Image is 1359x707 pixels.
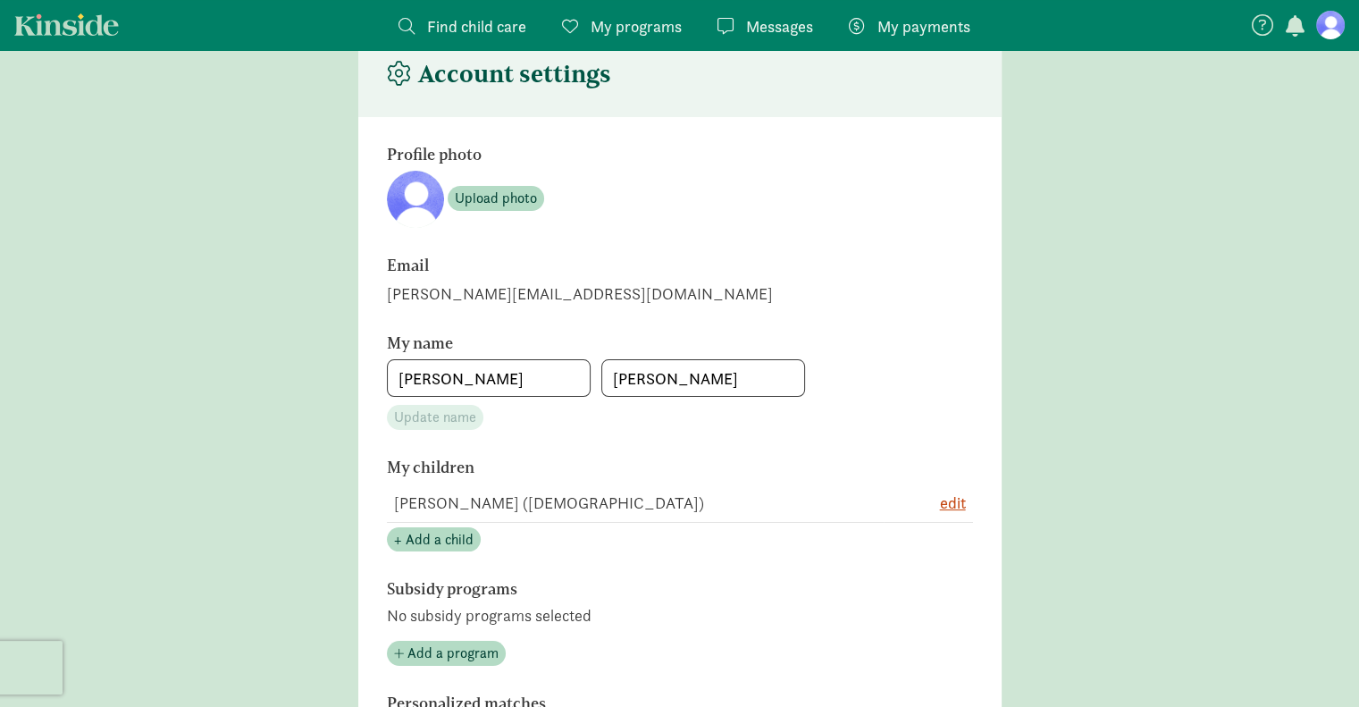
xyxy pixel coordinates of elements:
[448,186,544,211] button: Upload photo
[455,188,537,209] span: Upload photo
[394,529,474,551] span: + Add a child
[746,14,813,38] span: Messages
[591,14,682,38] span: My programs
[387,484,884,523] td: [PERSON_NAME] ([DEMOGRAPHIC_DATA])
[387,580,878,598] h6: Subsidy programs
[940,491,966,515] button: edit
[407,643,499,664] span: Add a program
[427,14,526,38] span: Find child care
[877,14,970,38] span: My payments
[387,146,878,164] h6: Profile photo
[387,527,481,552] button: + Add a child
[387,282,973,306] div: [PERSON_NAME][EMAIL_ADDRESS][DOMAIN_NAME]
[387,334,878,352] h6: My name
[387,257,878,274] h6: Email
[387,405,483,430] button: Update name
[387,60,611,88] h4: Account settings
[387,605,973,627] p: No subsidy programs selected
[14,13,119,36] a: Kinside
[387,459,878,476] h6: My children
[387,641,506,666] button: Add a program
[388,360,590,396] input: First name
[602,360,804,396] input: Last name
[394,407,476,428] span: Update name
